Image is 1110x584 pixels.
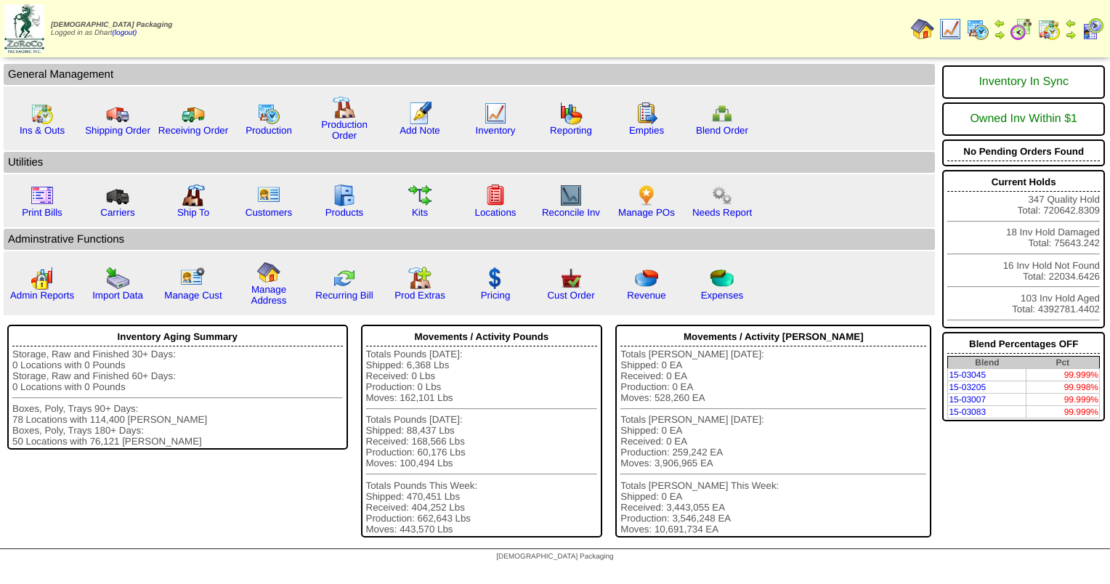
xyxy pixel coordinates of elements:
span: Logged in as Dhart [51,21,172,37]
a: 15-03007 [949,394,986,405]
a: (logout) [113,29,137,37]
img: workorder.gif [635,102,658,125]
div: Inventory In Sync [947,68,1100,96]
a: Blend Order [696,125,748,136]
img: arrowleft.gif [1065,17,1077,29]
div: Movements / Activity [PERSON_NAME] [620,328,926,346]
img: import.gif [106,267,129,290]
img: graph.gif [559,102,583,125]
td: Adminstrative Functions [4,229,935,250]
a: Needs Report [692,207,752,218]
a: Reporting [550,125,592,136]
td: Utilities [4,152,935,173]
a: Empties [629,125,664,136]
img: calendarprod.gif [257,102,280,125]
th: Pct [1026,357,1100,369]
a: Recurring Bill [315,290,373,301]
img: prodextras.gif [408,267,432,290]
div: Current Holds [947,173,1100,192]
a: Import Data [92,290,143,301]
a: Customers [246,207,292,218]
div: Storage, Raw and Finished 30+ Days: 0 Locations with 0 Pounds Storage, Raw and Finished 60+ Days:... [12,349,343,447]
img: invoice2.gif [31,184,54,207]
img: po.png [635,184,658,207]
img: cust_order.png [559,267,583,290]
a: Add Note [400,125,440,136]
a: Carriers [100,207,134,218]
img: arrowleft.gif [994,17,1005,29]
img: pie_chart.png [635,267,658,290]
a: Kits [412,207,428,218]
a: Reconcile Inv [542,207,600,218]
div: 347 Quality Hold Total: 720642.8309 18 Inv Hold Damaged Total: 75643.242 16 Inv Hold Not Found To... [942,170,1105,328]
img: calendarblend.gif [1010,17,1033,41]
img: zoroco-logo-small.webp [4,4,44,53]
img: calendarcustomer.gif [1081,17,1104,41]
img: calendarinout.gif [31,102,54,125]
div: Inventory Aging Summary [12,328,343,346]
img: calendarprod.gif [966,17,989,41]
img: dollar.gif [484,267,507,290]
div: Blend Percentages OFF [947,335,1100,354]
td: 99.999% [1026,406,1100,418]
a: Products [325,207,364,218]
div: Totals [PERSON_NAME] [DATE]: Shipped: 0 EA Received: 0 EA Production: 0 EA Moves: 528,260 EA Tota... [620,349,926,535]
img: locations.gif [484,184,507,207]
div: Totals Pounds [DATE]: Shipped: 6,368 Lbs Received: 0 Lbs Production: 0 Lbs Moves: 162,101 Lbs Tot... [366,349,598,535]
img: home.gif [257,261,280,284]
div: Owned Inv Within $1 [947,105,1100,133]
span: [DEMOGRAPHIC_DATA] Packaging [51,21,172,29]
img: line_graph.gif [939,17,962,41]
img: graph2.png [31,267,54,290]
a: Manage POs [618,207,675,218]
img: line_graph2.gif [559,184,583,207]
img: workflow.png [710,184,734,207]
a: Shipping Order [85,125,150,136]
a: Admin Reports [10,290,74,301]
img: arrowright.gif [994,29,1005,41]
a: Production Order [321,119,368,141]
a: Ship To [177,207,209,218]
img: line_graph.gif [484,102,507,125]
img: calendarinout.gif [1037,17,1061,41]
td: General Management [4,64,935,85]
img: factory2.gif [182,184,205,207]
img: customers.gif [257,184,280,207]
a: Pricing [481,290,511,301]
td: 99.998% [1026,381,1100,394]
img: orders.gif [408,102,432,125]
img: network.png [710,102,734,125]
a: 15-03045 [949,370,986,380]
img: workflow.gif [408,184,432,207]
div: No Pending Orders Found [947,142,1100,161]
td: 99.999% [1026,369,1100,381]
img: managecust.png [180,267,207,290]
a: Production [246,125,292,136]
td: 99.999% [1026,394,1100,406]
a: Cust Order [547,290,594,301]
a: Prod Extras [394,290,445,301]
img: truck3.gif [106,184,129,207]
img: cabinet.gif [333,184,356,207]
img: truck2.gif [182,102,205,125]
a: Manage Address [251,284,287,306]
a: Locations [474,207,516,218]
img: arrowright.gif [1065,29,1077,41]
img: truck.gif [106,102,129,125]
a: 15-03205 [949,382,986,392]
img: home.gif [911,17,934,41]
a: Manage Cust [164,290,222,301]
a: 15-03083 [949,407,986,417]
img: pie_chart2.png [710,267,734,290]
th: Blend [948,357,1026,369]
a: Expenses [701,290,744,301]
a: Revenue [627,290,665,301]
a: Ins & Outs [20,125,65,136]
img: reconcile.gif [333,267,356,290]
div: Movements / Activity Pounds [366,328,598,346]
span: [DEMOGRAPHIC_DATA] Packaging [496,553,613,561]
a: Receiving Order [158,125,228,136]
img: factory.gif [333,96,356,119]
a: Inventory [476,125,516,136]
a: Print Bills [22,207,62,218]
